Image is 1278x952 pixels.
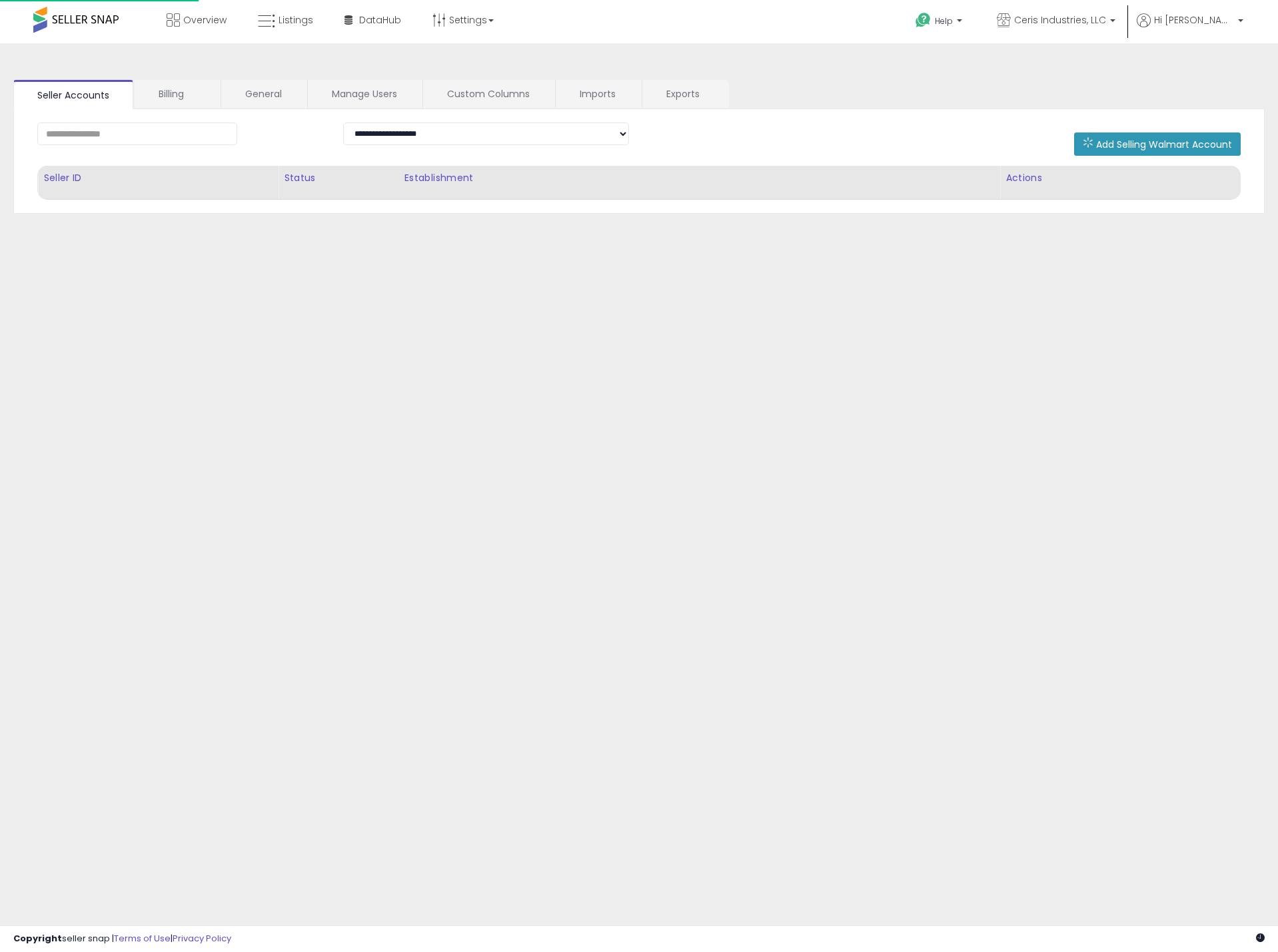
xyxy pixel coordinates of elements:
span: Listings [279,13,313,27]
span: Hi [PERSON_NAME] [1154,13,1234,27]
span: Add Selling Walmart Account [1096,138,1232,151]
a: Exports [642,80,728,108]
span: Overview [183,13,227,27]
a: Imports [556,80,640,108]
a: Manage Users [308,80,421,108]
a: Custom Columns [423,80,554,108]
span: Ceris Industries, LLC [1014,13,1106,27]
a: General [221,80,306,108]
div: Seller ID [43,171,273,185]
a: Hi [PERSON_NAME] [1137,13,1243,43]
div: Actions [1005,171,1235,185]
a: Help [905,2,975,43]
div: Establishment [404,171,995,185]
a: Billing [135,80,219,108]
button: Add Selling Walmart Account [1074,132,1241,156]
div: Status [284,171,393,185]
i: Get Help [915,12,932,29]
span: Help [935,15,953,27]
a: Seller Accounts [13,80,133,109]
span: DataHub [359,13,401,27]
